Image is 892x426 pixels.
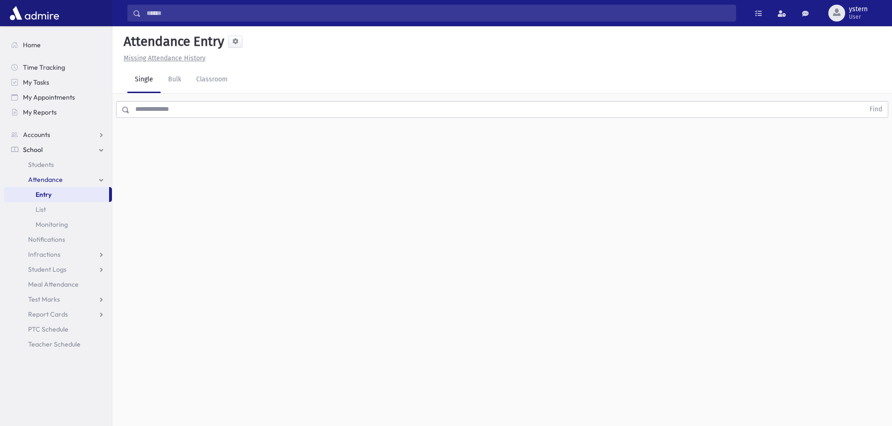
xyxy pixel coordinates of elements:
[23,41,41,49] span: Home
[28,295,60,303] span: Test Marks
[864,101,888,117] button: Find
[23,63,65,72] span: Time Tracking
[189,67,235,93] a: Classroom
[28,175,63,184] span: Attendance
[4,142,112,157] a: School
[849,13,868,21] span: User
[4,105,112,120] a: My Reports
[141,5,736,22] input: Search
[28,265,66,274] span: Student Logs
[36,220,68,229] span: Monitoring
[36,205,46,214] span: List
[4,277,112,292] a: Meal Attendance
[4,322,112,337] a: PTC Schedule
[124,54,206,62] u: Missing Attendance History
[120,34,224,50] h5: Attendance Entry
[4,127,112,142] a: Accounts
[4,232,112,247] a: Notifications
[28,160,54,169] span: Students
[4,172,112,187] a: Attendance
[4,262,112,277] a: Student Logs
[120,54,206,62] a: Missing Attendance History
[849,6,868,13] span: ystern
[4,307,112,322] a: Report Cards
[28,280,79,289] span: Meal Attendance
[36,190,52,199] span: Entry
[23,93,75,101] span: My Appointments
[4,337,112,352] a: Teacher Schedule
[4,37,112,52] a: Home
[4,247,112,262] a: Infractions
[23,108,57,116] span: My Reports
[161,67,189,93] a: Bulk
[4,217,112,232] a: Monitoring
[4,187,109,202] a: Entry
[4,202,112,217] a: List
[4,75,112,90] a: My Tasks
[4,157,112,172] a: Students
[7,4,61,22] img: AdmirePro
[28,250,60,259] span: Infractions
[23,145,43,154] span: School
[4,292,112,307] a: Test Marks
[4,90,112,105] a: My Appointments
[23,78,49,87] span: My Tasks
[28,235,65,244] span: Notifications
[4,60,112,75] a: Time Tracking
[28,310,68,318] span: Report Cards
[28,325,68,333] span: PTC Schedule
[127,67,161,93] a: Single
[28,340,81,348] span: Teacher Schedule
[23,130,50,139] span: Accounts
